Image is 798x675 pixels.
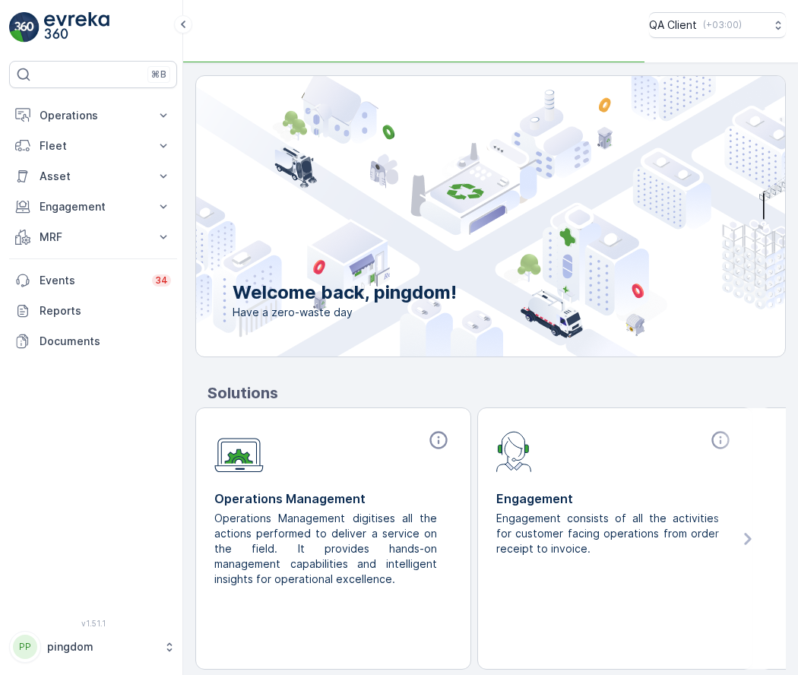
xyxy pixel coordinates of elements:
button: QA Client(+03:00) [649,12,786,38]
a: Documents [9,326,177,357]
p: Welcome back, pingdom! [233,280,457,305]
button: Asset [9,161,177,192]
img: logo_light-DOdMpM7g.png [44,12,109,43]
p: Asset [40,169,147,184]
p: Fleet [40,138,147,154]
button: PPpingdom [9,631,177,663]
a: Events34 [9,265,177,296]
button: Operations [9,100,177,131]
button: Fleet [9,131,177,161]
p: QA Client [649,17,697,33]
img: module-icon [214,429,264,473]
p: Engagement [40,199,147,214]
p: ( +03:00 ) [703,19,742,31]
div: PP [13,635,37,659]
img: city illustration [128,76,785,357]
button: MRF [9,222,177,252]
p: Operations [40,108,147,123]
p: Events [40,273,143,288]
p: Documents [40,334,171,349]
p: Operations Management [214,490,452,508]
p: Operations Management digitises all the actions performed to deliver a service on the field. It p... [214,511,440,587]
p: Solutions [207,382,786,404]
img: module-icon [496,429,532,472]
p: MRF [40,230,147,245]
p: ⌘B [151,68,166,81]
p: Engagement consists of all the activities for customer facing operations from order receipt to in... [496,511,722,556]
p: 34 [155,274,168,287]
p: Engagement [496,490,734,508]
p: Reports [40,303,171,318]
span: v 1.51.1 [9,619,177,628]
button: Engagement [9,192,177,222]
p: pingdom [47,639,156,654]
img: logo [9,12,40,43]
span: Have a zero-waste day [233,305,457,320]
a: Reports [9,296,177,326]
